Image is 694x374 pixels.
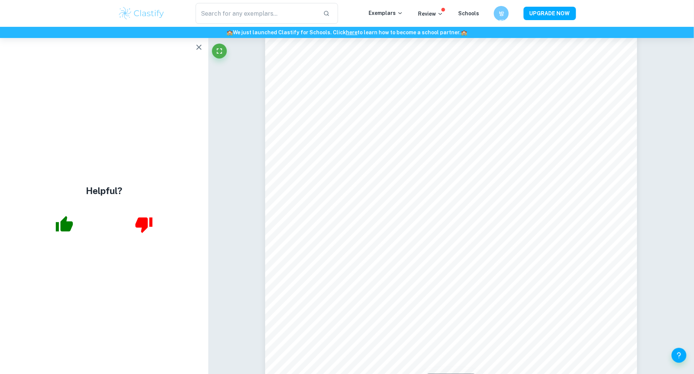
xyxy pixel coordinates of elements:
span: 🏫 [227,29,233,35]
button: Fullscreen [212,44,227,58]
p: Exemplars [369,9,403,17]
button: Help and Feedback [672,348,687,363]
h6: We just launched Clastify for Schools. Click to learn how to become a school partner. [1,28,693,37]
button: 방지 [494,6,509,21]
p: Review [418,10,443,18]
input: Search for any exemplars... [196,3,317,24]
h4: Helpful? [86,184,122,197]
span: 🏫 [461,29,468,35]
img: Clastify logo [118,6,165,21]
a: Schools [458,10,479,16]
a: here [346,29,358,35]
h6: 방지 [497,9,506,18]
button: UPGRADE NOW [524,7,576,20]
